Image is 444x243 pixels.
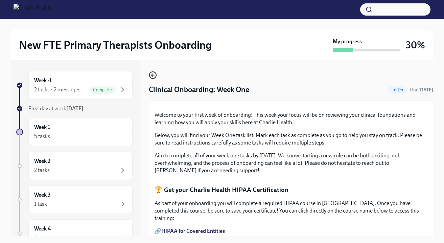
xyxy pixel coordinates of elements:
[16,71,133,100] a: Week -12 tasks • 2 messagesComplete
[155,227,427,235] p: 🔗
[34,191,51,199] h6: Week 3
[34,225,51,233] h6: Week 4
[34,167,50,174] div: 2 tasks
[34,234,47,242] div: 1 task
[16,105,133,112] a: First day at work[DATE]
[149,85,249,95] h4: Clinical Onboarding: Week One
[34,157,50,165] h6: Week 2
[16,185,133,214] a: Week 31 task
[19,38,212,52] h2: New FTE Primary Therapists Onboarding
[410,87,433,93] span: August 24th, 2025 10:00
[155,200,427,222] p: As part of your onboarding you will complete a required HIPAA course in [GEOGRAPHIC_DATA]. Once y...
[34,86,80,93] div: 2 tasks • 2 messages
[34,124,50,131] h6: Week 1
[161,228,225,234] a: HIPAA for Covered Entities
[410,87,433,93] span: Due
[388,87,407,92] span: To Do
[16,118,133,146] a: Week 15 tasks
[155,132,427,147] p: Below, you will find your Week One task list. Mark each task as complete as you go to help you st...
[155,185,427,194] p: 🏆 Get your Charlie Health HIPAA Certification
[34,200,47,208] div: 1 task
[333,38,362,45] strong: My progress
[155,111,427,126] p: Welcome to your first week of onboarding! This week your focus will be on reviewing your clinical...
[406,39,425,51] h3: 30%
[28,105,84,112] span: First day at work
[34,77,52,84] h6: Week -1
[418,87,433,93] strong: [DATE]
[14,4,51,15] img: CharlieHealth
[66,105,84,112] strong: [DATE]
[155,152,427,174] p: Aim to complete all of your week one tasks by [DATE]. We know starting a new role can be both exc...
[34,133,50,140] div: 5 tasks
[16,152,133,180] a: Week 22 tasks
[89,87,116,92] span: Complete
